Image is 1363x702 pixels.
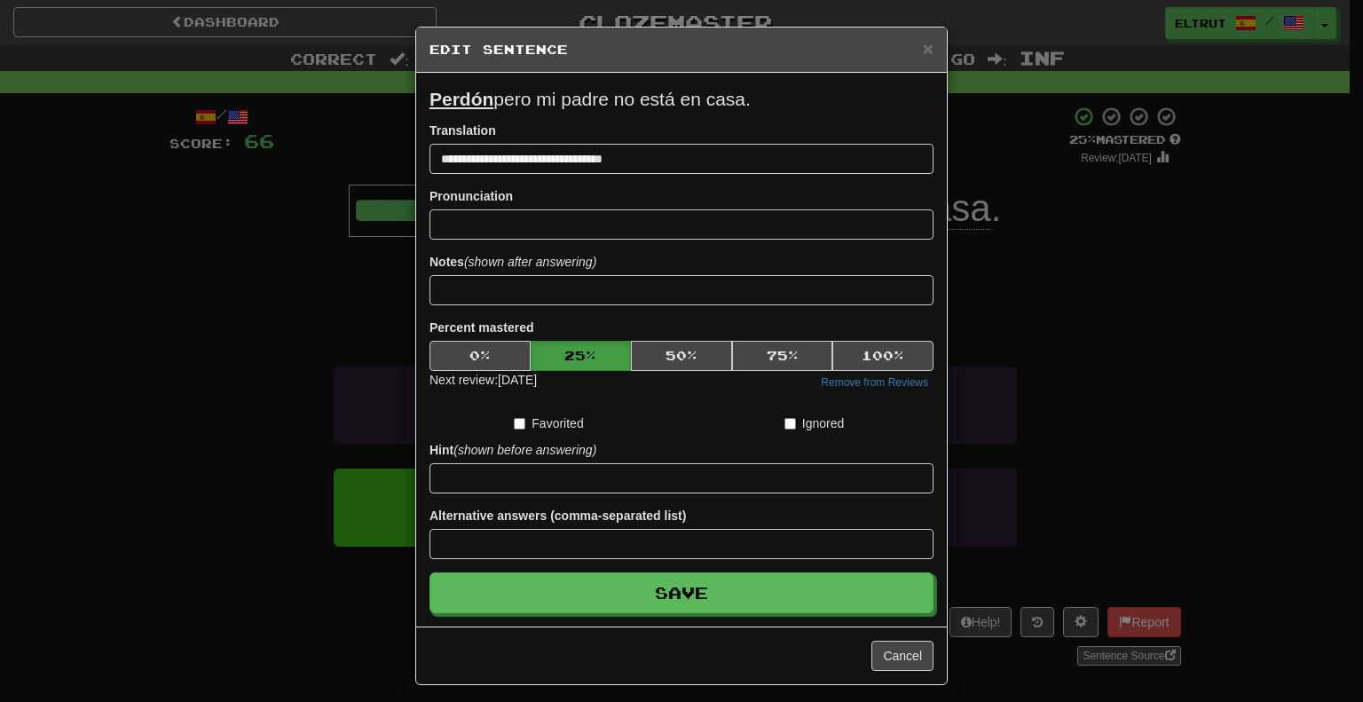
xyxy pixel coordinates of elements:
[514,414,583,432] label: Favorited
[429,371,537,392] div: Next review: [DATE]
[429,89,493,109] u: Perdón
[429,507,686,525] label: Alternative answers (comma-separated list)
[631,341,732,371] button: 50%
[923,38,934,59] span: ×
[453,443,596,457] em: (shown before answering)
[429,41,934,59] h5: Edit Sentence
[429,572,934,613] button: Save
[429,441,596,459] label: Hint
[429,341,531,371] button: 0%
[832,341,934,371] button: 100%
[464,255,596,269] em: (shown after answering)
[429,122,496,139] label: Translation
[871,641,934,671] button: Cancel
[429,341,934,371] div: Percent mastered
[732,341,833,371] button: 75%
[923,39,934,58] button: Close
[429,187,513,205] label: Pronunciation
[815,373,934,392] button: Remove from Reviews
[531,341,632,371] button: 25%
[514,418,525,430] input: Favorited
[429,253,596,271] label: Notes
[784,414,844,432] label: Ignored
[429,319,534,336] label: Percent mastered
[429,86,934,113] p: pero mi padre no está en casa.
[784,418,796,430] input: Ignored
